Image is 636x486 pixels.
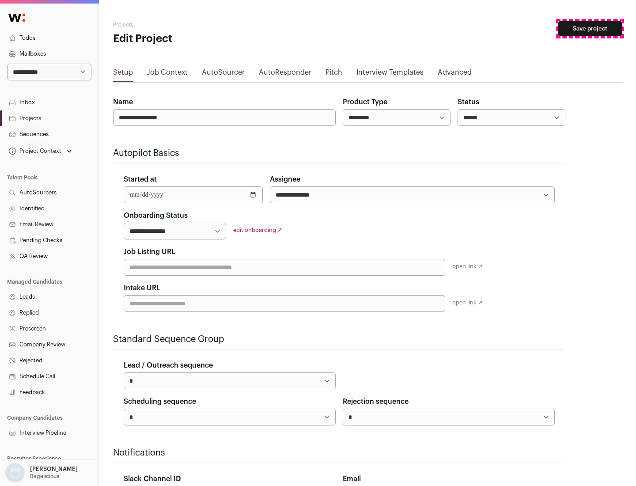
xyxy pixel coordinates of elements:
[233,227,282,233] a: edit onboarding ↗
[7,145,74,157] button: Open dropdown
[30,466,78,473] p: [PERSON_NAME]
[113,147,565,159] h2: Autopilot Basics
[124,210,188,221] label: Onboarding Status
[343,97,387,107] label: Product Type
[124,474,181,484] label: Slack Channel ID
[113,32,283,46] h1: Edit Project
[202,67,245,81] a: AutoSourcer
[343,396,409,407] label: Rejection sequence
[113,333,565,346] h2: Standard Sequence Group
[124,247,175,257] label: Job Listing URL
[326,67,342,81] a: Pitch
[147,67,188,81] a: Job Context
[124,283,160,293] label: Intake URL
[124,360,213,371] label: Lead / Outreach sequence
[5,463,25,482] img: nopic.png
[113,21,283,28] h2: Projects
[124,396,196,407] label: Scheduling sequence
[558,21,622,36] button: Save project
[124,174,157,185] label: Started at
[438,67,472,81] a: Advanced
[356,67,424,81] a: Interview Templates
[343,474,555,484] div: Email
[270,174,300,185] label: Assignee
[4,9,30,27] img: Wellfound
[113,447,565,459] h2: Notifications
[113,97,133,107] label: Name
[7,148,61,155] div: Project Context
[4,463,79,482] button: Open dropdown
[259,67,311,81] a: AutoResponder
[30,473,59,480] p: Bagelicious
[113,67,133,81] a: Setup
[458,97,479,107] label: Status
